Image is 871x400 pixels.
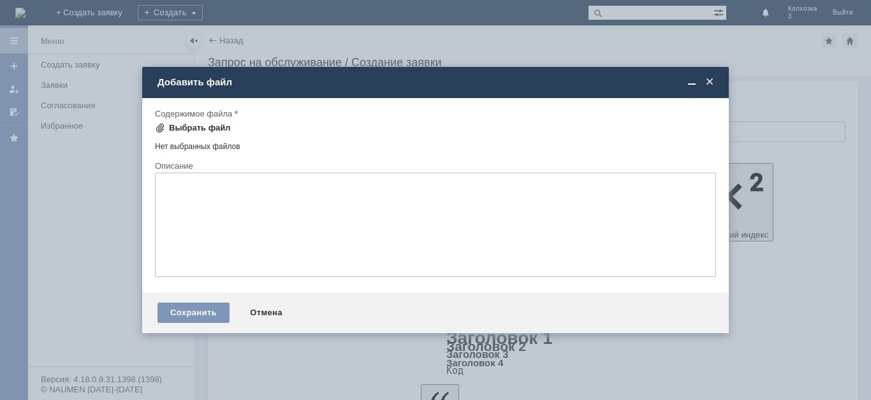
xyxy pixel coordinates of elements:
[169,123,231,133] div: Выбрать файл
[703,76,716,88] span: Закрыть
[155,137,716,152] div: Нет выбранных файлов
[5,5,186,15] div: удалить ОЧ
[685,76,698,88] span: Свернуть (Ctrl + M)
[155,110,714,118] div: Содержимое файла
[155,162,714,170] div: Описание
[157,76,716,88] div: Добавить файл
